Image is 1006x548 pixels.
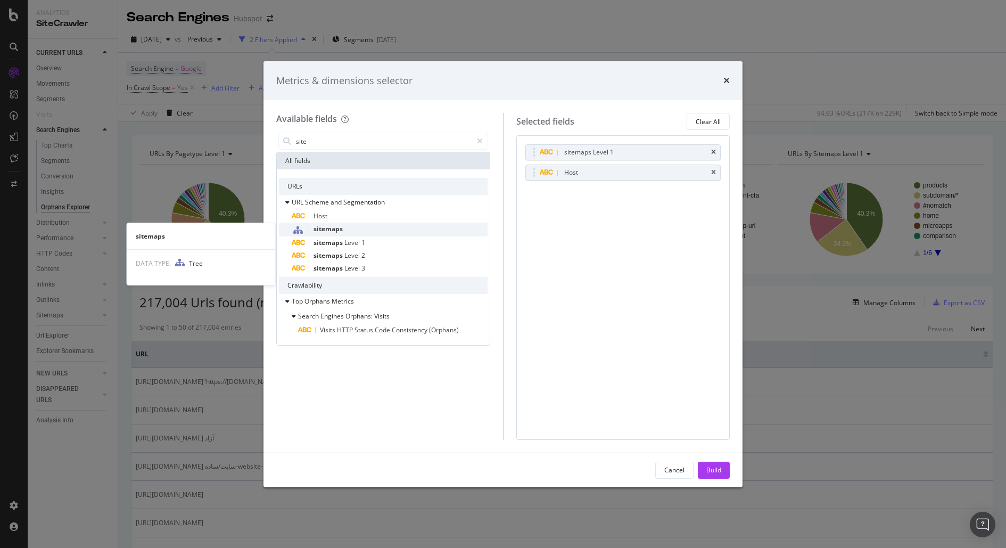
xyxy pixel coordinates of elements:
[276,74,413,88] div: Metrics & dimensions selector
[516,116,574,128] div: Selected fields
[429,325,459,334] span: (Orphans)
[314,238,344,247] span: sitemaps
[696,117,721,126] div: Clear All
[295,133,472,149] input: Search by field name
[305,198,331,207] span: Scheme
[332,297,354,306] span: Metrics
[687,113,730,130] button: Clear All
[279,277,488,294] div: Crawlability
[564,147,614,158] div: sitemaps Level 1
[374,312,390,321] span: Visits
[711,169,716,176] div: times
[392,325,429,334] span: Consistency
[361,238,365,247] span: 1
[298,312,320,321] span: Search
[706,465,721,475] div: Build
[263,61,743,487] div: modal
[320,312,345,321] span: Engines
[314,264,344,273] span: sitemaps
[361,251,365,260] span: 2
[304,297,332,306] span: Orphans
[525,165,721,181] div: Hosttimes
[655,462,694,479] button: Cancel
[970,512,995,537] div: Open Intercom Messenger
[276,113,337,125] div: Available fields
[344,251,361,260] span: Level
[723,74,730,88] div: times
[375,325,392,334] span: Code
[292,198,305,207] span: URL
[664,465,685,475] div: Cancel
[292,297,304,306] span: Top
[711,149,716,156] div: times
[314,224,343,233] span: sitemaps
[344,264,361,273] span: Level
[564,167,578,178] div: Host
[314,251,344,260] span: sitemaps
[361,264,365,273] span: 3
[345,312,374,321] span: Orphans:
[344,238,361,247] span: Level
[698,462,730,479] button: Build
[354,325,375,334] span: Status
[525,144,721,160] div: sitemaps Level 1times
[320,325,337,334] span: Visits
[127,232,275,241] div: sitemaps
[314,211,327,220] span: Host
[337,325,354,334] span: HTTP
[279,178,488,195] div: URLs
[331,198,343,207] span: and
[277,152,490,169] div: All fields
[343,198,385,207] span: Segmentation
